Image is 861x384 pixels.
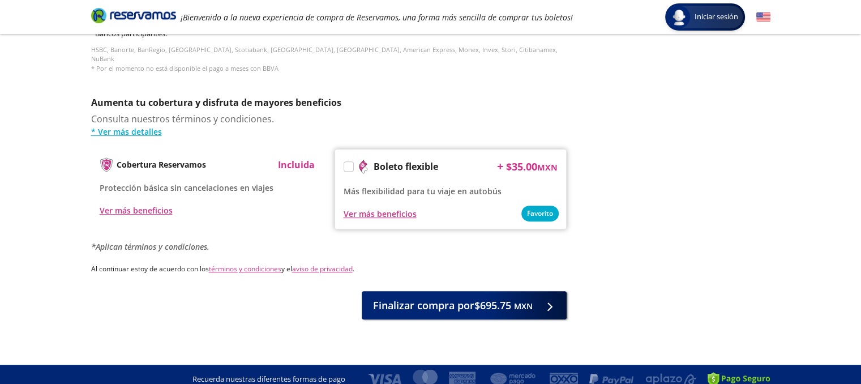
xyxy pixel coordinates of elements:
[91,64,279,72] span: * Por el momento no está disponible el pago a meses con BBVA
[209,264,281,274] a: términos y condiciones
[91,7,176,27] a: Brand Logo
[373,298,533,313] span: Finalizar compra por $695.75
[91,241,567,253] p: *Aplican términos y condiciones.
[91,264,567,274] p: Al continuar estoy de acuerdo con los y el .
[497,158,503,175] p: +
[91,126,567,138] a: * Ver más detalles
[91,112,567,138] div: Consulta nuestros términos y condiciones.
[344,208,417,220] button: Ver más beneficios
[100,204,173,216] button: Ver más beneficios
[374,160,438,173] p: Boleto flexible
[100,182,273,193] span: Protección básica sin cancelaciones en viajes
[181,12,573,23] em: ¡Bienvenido a la nueva experiencia de compra de Reservamos, una forma más sencilla de comprar tus...
[117,159,206,170] p: Cobertura Reservamos
[91,7,176,24] i: Brand Logo
[91,96,567,109] p: Aumenta tu cobertura y disfruta de mayores beneficios
[91,45,567,74] p: HSBC, Banorte, BanRegio, [GEOGRAPHIC_DATA], Scotiabank, [GEOGRAPHIC_DATA], [GEOGRAPHIC_DATA], Ame...
[756,10,770,24] button: English
[278,158,315,172] p: Incluida
[344,186,502,197] span: Más flexibilidad para tu viaje en autobús
[537,162,558,173] small: MXN
[292,264,353,274] a: aviso de privacidad
[506,159,558,174] span: $ 35.00
[514,301,533,312] small: MXN
[690,11,743,23] span: Iniciar sesión
[362,291,567,319] button: Finalizar compra por$695.75 MXN
[91,28,567,40] h6: * Bancos participantes :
